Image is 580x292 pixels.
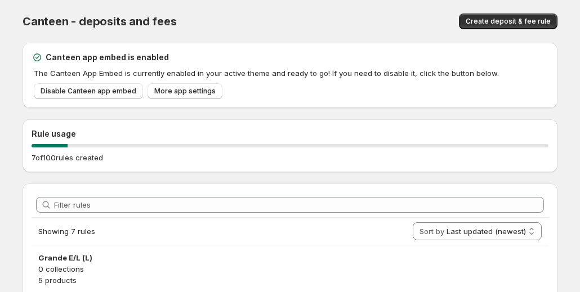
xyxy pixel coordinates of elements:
button: Create deposit & fee rule [459,14,557,29]
span: Canteen - deposits and fees [23,15,177,28]
input: Filter rules [54,197,544,213]
a: More app settings [148,83,222,99]
a: Disable Canteen app embed [34,83,143,99]
h3: Grande E/L (L) [38,252,542,263]
p: 0 collections [38,263,542,275]
h2: Rule usage [32,128,548,140]
span: Showing 7 rules [38,227,95,236]
p: 7 of 100 rules created [32,152,103,163]
h2: Canteen app embed is enabled [46,52,169,63]
p: 5 products [38,275,542,286]
span: Create deposit & fee rule [466,17,551,26]
p: The Canteen App Embed is currently enabled in your active theme and ready to go! If you need to d... [34,68,548,79]
span: More app settings [154,87,216,96]
span: Disable Canteen app embed [41,87,136,96]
